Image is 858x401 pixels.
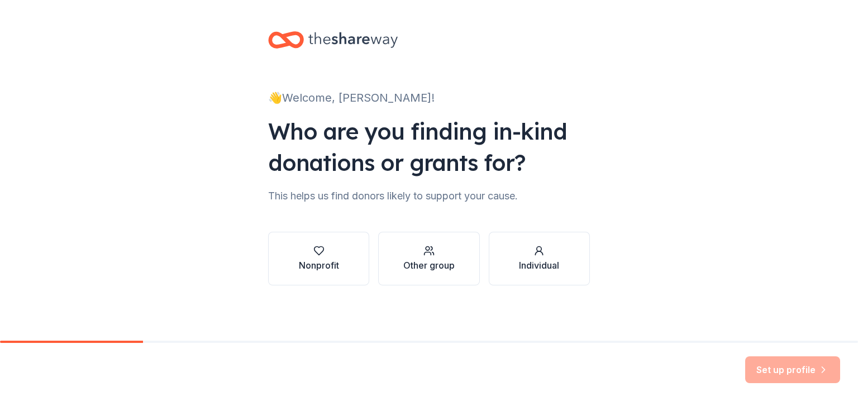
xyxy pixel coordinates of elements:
[378,232,479,285] button: Other group
[268,116,590,178] div: Who are you finding in-kind donations or grants for?
[268,232,369,285] button: Nonprofit
[268,89,590,107] div: 👋 Welcome, [PERSON_NAME]!
[299,259,339,272] div: Nonprofit
[519,259,559,272] div: Individual
[489,232,590,285] button: Individual
[268,187,590,205] div: This helps us find donors likely to support your cause.
[403,259,455,272] div: Other group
